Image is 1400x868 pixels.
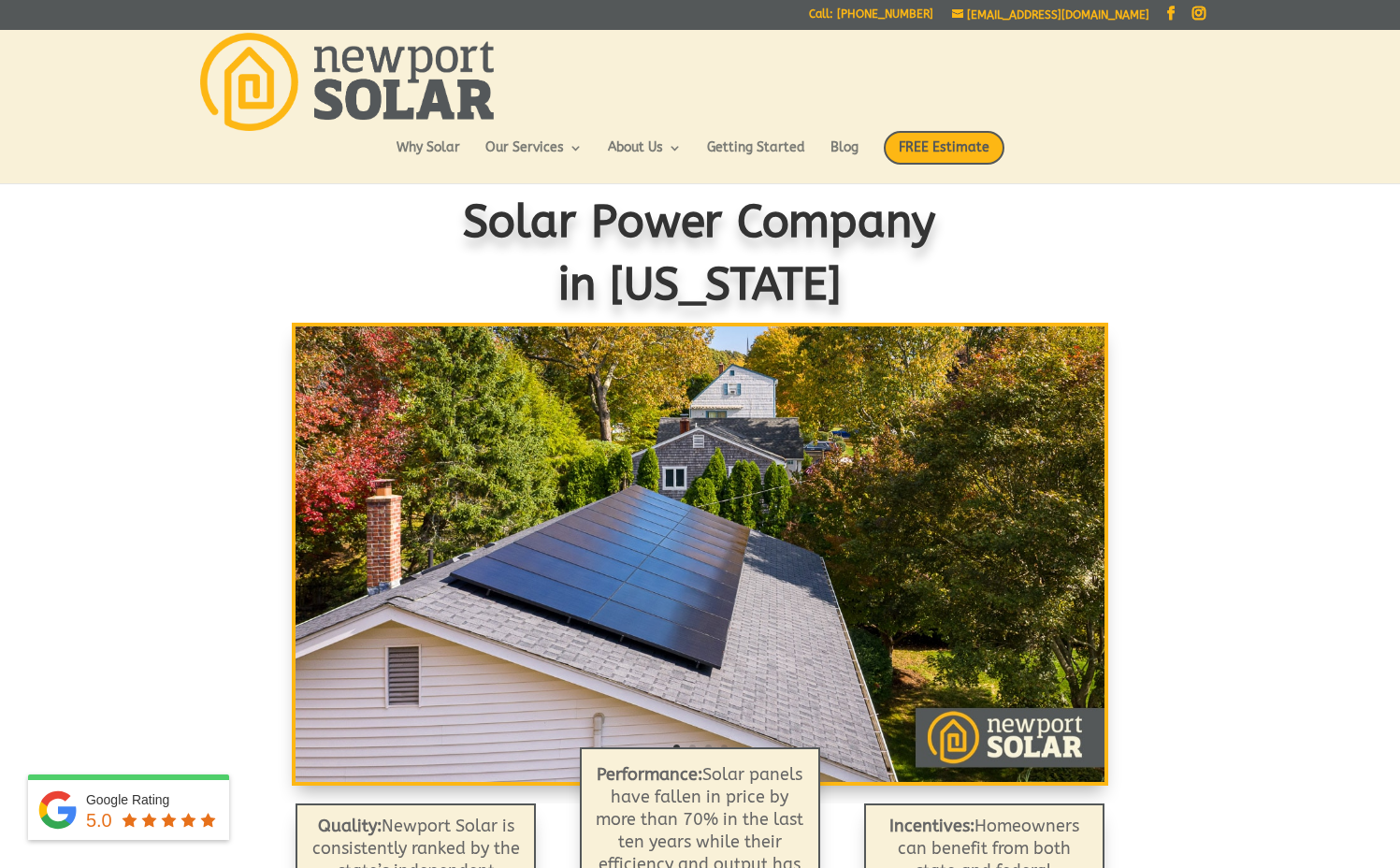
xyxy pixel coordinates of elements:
strong: Quality: [318,816,382,836]
a: Our Services [485,141,583,173]
b: Performance: [597,764,702,785]
a: Why Solar [397,141,460,173]
span: FREE Estimate [884,131,1004,165]
a: [EMAIL_ADDRESS][DOMAIN_NAME] [952,8,1149,22]
img: Newport Solar | Solar Energy Optimized. [200,33,494,131]
strong: Incentives: [889,816,974,836]
a: 1 [673,745,680,751]
a: Call: [PHONE_NUMBER] [809,8,933,28]
img: Solar Modules: Roof Mounted [296,326,1105,782]
a: FREE Estimate [884,131,1004,183]
a: 2 [689,745,696,751]
a: Blog [830,141,859,173]
div: Google Rating [86,790,220,809]
span: Solar Power Company in [US_STATE] [464,195,937,311]
a: 4 [721,745,728,751]
a: 3 [705,745,712,751]
a: About Us [608,141,682,173]
span: 5.0 [86,810,112,831]
a: Getting Started [707,141,805,173]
